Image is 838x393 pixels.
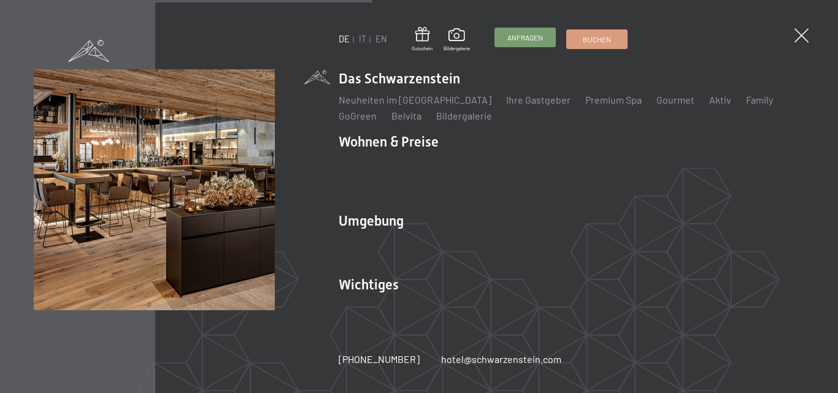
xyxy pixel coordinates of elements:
span: [PHONE_NUMBER] [339,353,420,365]
span: Anfragen [507,32,543,43]
a: Bildergalerie [436,110,492,121]
a: Bildergalerie [444,28,470,52]
span: Buchen [583,34,611,45]
a: [PHONE_NUMBER] [339,353,420,366]
a: Gourmet [656,94,694,105]
a: Ihre Gastgeber [506,94,571,105]
span: Gutschein [412,45,432,52]
a: EN [375,34,387,44]
a: IT [359,34,366,44]
a: GoGreen [339,110,377,121]
a: hotel@schwarzenstein.com [441,353,561,366]
a: Belvita [391,110,421,121]
a: Neuheiten im [GEOGRAPHIC_DATA] [339,94,491,105]
a: Buchen [567,30,627,48]
span: Bildergalerie [444,45,470,52]
a: Gutschein [412,27,432,52]
a: Premium Spa [585,94,642,105]
a: Aktiv [709,94,731,105]
a: Anfragen [495,28,555,47]
a: DE [339,34,350,44]
a: Family [746,94,773,105]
